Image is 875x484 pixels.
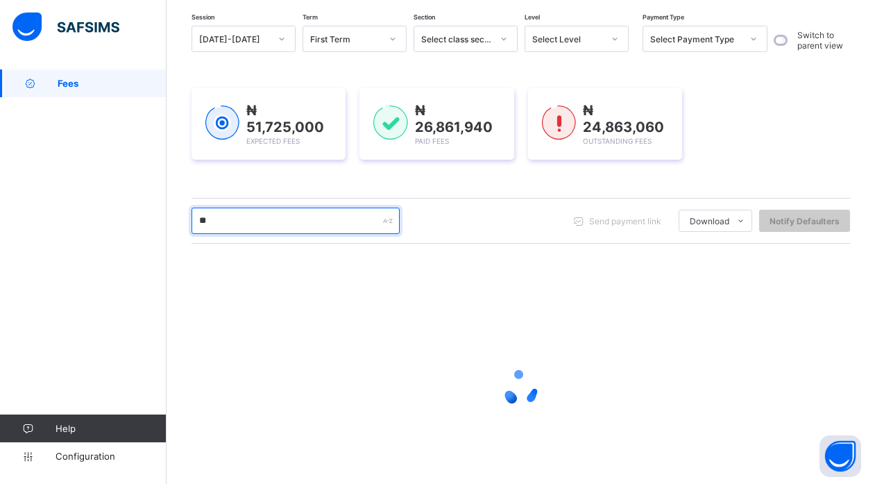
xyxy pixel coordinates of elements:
[58,78,167,89] span: Fees
[199,34,270,44] div: [DATE]-[DATE]
[532,34,603,44] div: Select Level
[310,34,381,44] div: First Term
[415,137,449,145] span: Paid Fees
[56,451,166,462] span: Configuration
[246,137,300,145] span: Expected Fees
[690,216,729,226] span: Download
[246,102,324,135] span: ₦ 51,725,000
[797,30,847,51] label: Switch to parent view
[373,106,407,140] img: paid-1.3eb1404cbcb1d3b736510a26bbfa3ccb.svg
[589,216,661,226] span: Send payment link
[205,106,239,140] img: expected-1.03dd87d44185fb6c27cc9b2570c10499.svg
[542,106,576,140] img: outstanding-1.146d663e52f09953f639664a84e30106.svg
[414,13,435,21] span: Section
[643,13,684,21] span: Payment Type
[819,435,861,477] button: Open asap
[583,102,664,135] span: ₦ 24,863,060
[583,137,652,145] span: Outstanding Fees
[303,13,318,21] span: Term
[650,34,742,44] div: Select Payment Type
[56,423,166,434] span: Help
[525,13,540,21] span: Level
[192,13,214,21] span: Session
[770,216,840,226] span: Notify Defaulters
[415,102,493,135] span: ₦ 26,861,940
[421,34,492,44] div: Select class section
[12,12,119,42] img: safsims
